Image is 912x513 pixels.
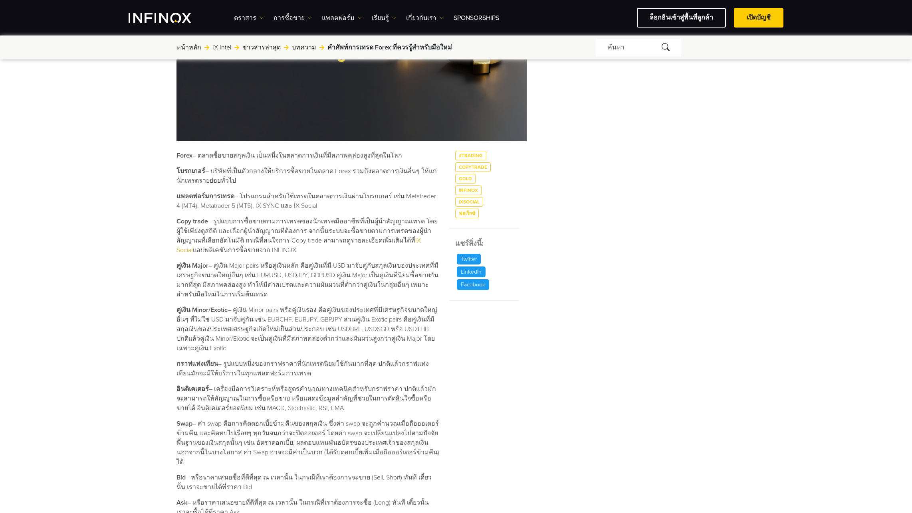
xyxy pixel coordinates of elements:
[637,8,726,28] a: ล็อกอินเข้าสู่พื้นที่ลูกค้า
[176,152,192,160] strong: Forex
[176,306,228,314] strong: คู่เงิน Minor/Exotic
[176,151,439,160] p: – ตลาดซื้อขายสกุลเงิน เป็นหนึ่งในตลาดการเงินที่มีสภาพคล่องสูงที่สุดในโลก
[455,254,482,264] a: Twitter
[292,43,316,52] a: บทความ
[327,43,452,52] span: คำศัพท์การเทรด Forex ที่ควรรู้สำหรับมือใหม่
[242,43,281,52] a: ข่าวสารล่าสุด
[176,385,209,393] strong: อินดิเคเตอร์
[322,13,362,23] a: แพลตฟอร์ม
[176,237,421,254] a: IX Social
[372,13,396,23] a: เรียนรู้
[596,39,681,56] div: ค้นหา
[204,45,209,50] img: arrow-right
[455,197,483,207] a: IXSocial
[284,45,289,50] img: arrow-right
[176,474,186,481] strong: Bid
[406,13,444,23] a: เกี่ยวกับเรา
[319,45,324,50] img: arrow-right
[176,262,208,270] strong: คู่เงิน Major
[176,192,234,200] strong: แพลตฟอร์มการเทรด
[176,166,439,185] p: – บริษัทที่เป็นตัวกลางให้บริการซื้อขายในตลาด Forex รวมถึงตลาดการเงินอื่นๆ ให้แก่นักเทรดรายย่อยทั่วไป
[212,43,231,52] a: IX Intel
[274,13,312,23] a: การซื้อขาย
[457,266,486,277] p: LinkedIn
[457,254,481,264] p: Twitter
[176,217,208,225] strong: Copy trade
[176,473,439,492] p: – หรือราคาเสนอซื้อที่ดีที่สุด ณ เวลานั้น ในกรณีที่เราต้องการจะขาย (Sell, Short) ทันที เดี๋ยวนั้น ...
[455,185,482,195] a: INFINOX
[176,499,187,507] strong: Ask
[734,8,783,28] a: เปิดบัญชี
[176,167,205,175] strong: โบรกเกอร์
[457,279,489,290] p: Facebook
[176,43,201,52] a: หน้าหลัก
[455,266,487,277] a: LinkedIn
[176,217,439,255] p: – รูปแบบการซื้อขายตามการเทรดของนักเทรดมืออาชีพที่เป็นผู้นำสัญญาณเทรด โดยผู้ใช้เพียงดูสถิติ และเลื...
[455,151,486,160] a: #Trading
[455,174,476,183] a: Gold
[176,261,439,299] p: – คู่เงิน Major pairs หรือคู่เงินหลัก คือคู่เงินที่มี USD มาจับคู่กับสกุลเงินของประเทศที่มีเศรษฐก...
[176,305,439,353] p: – คู่เงิน Minor pairs หรือคู่เงินรอง คือคู่เงินของประเทศที่มีเศรษฐกิจขนาดใหญ่อื่นๆ ที่ไม่ใช่ USD ...
[176,360,218,368] strong: กราฟแท่งเทียน
[176,191,439,211] p: – โปรแกรมสำหรับใช้เทรดในตลาดการเงินผ่านโบรกเกอร์ เช่น Metatreder 4 (MT4), Metatrader 5 (MT5), IX ...
[234,45,239,50] img: arrow-right
[455,162,491,172] a: Copytrade
[176,359,439,378] p: – รูปแบบหนึ่งของกราฟราคาที่นักเทรดนิยมใช้กันมากที่สุด ปกติแล้วกราฟแท่งเทียนมักจะมีให้บริการในทุกแ...
[129,13,210,23] a: INFINOX Logo
[455,279,491,290] a: Facebook
[176,420,192,428] strong: Swap
[455,238,519,249] h5: แชร์สิ่งนี้:
[176,419,439,467] p: – ค่า swap คือการคิดดอกเบี้ยข้ามคืนของสกุลเงิน ซึ่งค่า swap จะถูกคำนวณเมื่อถือออเดอร์ข้ามคืน และค...
[454,13,499,23] a: Sponsorships
[234,13,264,23] a: ตราสาร
[455,209,479,218] a: ฟอเร็กซ์
[176,384,439,413] p: – เครื่องมือการวิเคราะห์หรือสูตรคำนวณทางเทคนิคสำหรับกราฟราคา ปกติแล้วมักจะสามารถให้สัญญาณในการซื้...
